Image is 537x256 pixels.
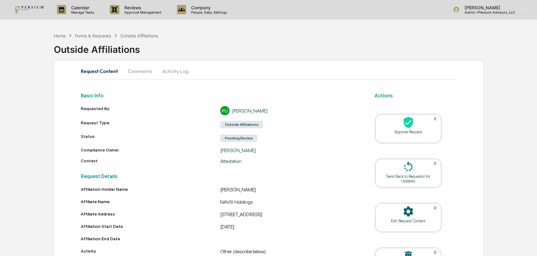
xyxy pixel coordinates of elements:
[81,199,220,204] div: Affiliate Name
[220,158,360,164] div: Attestation
[120,33,158,38] div: Outside Affiliations
[119,10,165,15] p: Approval Management
[375,93,457,99] h2: Actions
[220,211,360,219] div: [STREET_ADDRESS]
[186,5,230,10] p: Company
[517,236,534,252] iframe: Open customer support
[54,33,66,38] div: Home
[186,10,230,15] p: People, Data, Settings
[81,173,359,179] h2: Request Details
[220,121,263,128] div: Outside Affiliations
[81,64,457,79] div: secondary tabs example
[220,224,360,231] div: [DATE]
[433,161,438,166] img: Help
[81,158,220,164] div: Context:
[81,249,220,254] div: Activity
[81,187,220,192] div: Affiliation Holder Name
[81,236,220,241] div: Affiliation End Date
[75,33,111,38] div: Forms & Requests
[81,93,359,99] h2: Basic Info
[380,130,436,134] div: Approve Request
[15,6,45,13] img: logo
[232,108,268,114] div: [PERSON_NAME]
[220,147,360,153] div: [PERSON_NAME]
[220,187,360,194] div: [PERSON_NAME]
[380,174,436,183] div: Send Back to Requestor for Updates
[81,134,220,143] div: Status:
[157,64,193,79] button: Activity Log
[220,106,230,115] div: PU
[81,147,220,153] div: Compliance Owner:
[54,39,537,55] div: Outside Affiliations
[81,120,220,129] div: Request Type:
[220,199,360,207] div: NAVIX Holdings
[433,205,438,210] img: Help
[66,5,97,10] p: Calendar
[81,64,123,79] button: Request Content
[460,5,515,10] p: [PERSON_NAME]
[433,250,438,255] img: Help
[460,10,515,15] p: Admin • Persium Advisors, LLC
[123,64,157,79] button: Comments
[81,211,220,216] div: Affiliate Address
[81,224,220,229] div: Affiliation Start Date
[81,106,220,115] div: Requested By:
[119,5,165,10] p: Reviews
[433,116,438,121] img: Help
[220,134,257,142] div: Pending Review
[220,249,360,256] div: Other (describe below)
[66,10,97,15] p: Manage Tasks
[380,219,436,223] div: Edit Request Content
